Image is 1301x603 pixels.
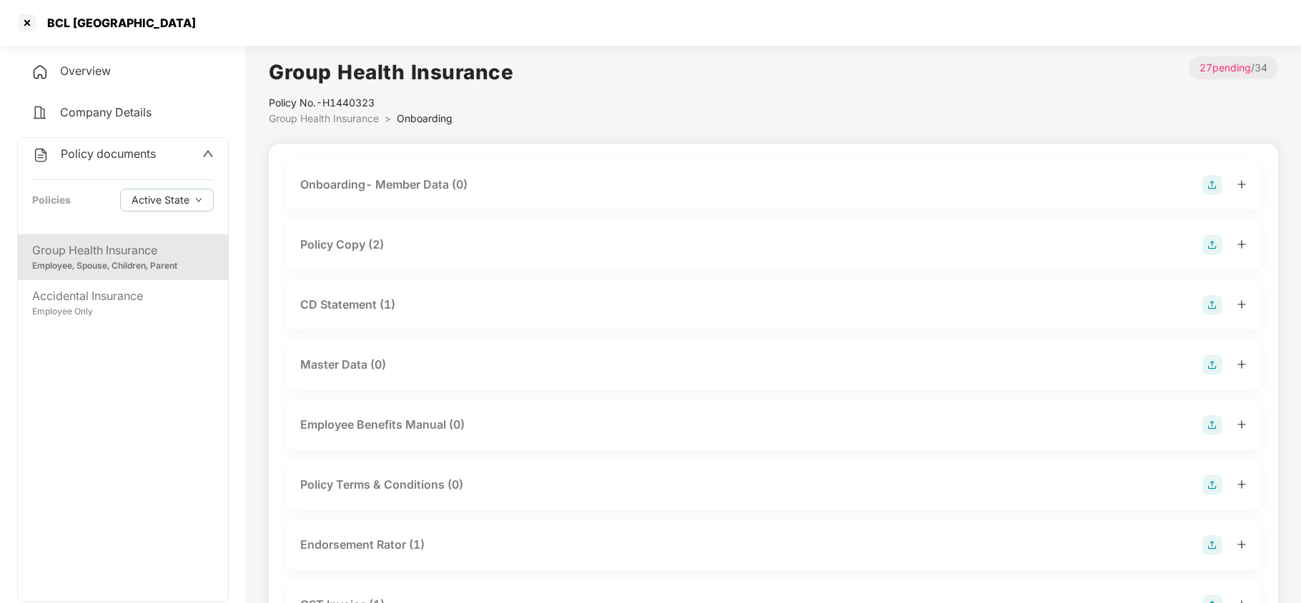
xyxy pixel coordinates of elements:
[1202,295,1222,315] img: svg+xml;base64,PHN2ZyB4bWxucz0iaHR0cDovL3d3dy53My5vcmcvMjAwMC9zdmciIHdpZHRoPSIyOCIgaGVpZ2h0PSIyOC...
[269,56,513,88] h1: Group Health Insurance
[269,95,513,111] div: Policy No.- H1440323
[300,476,463,494] div: Policy Terms & Conditions (0)
[61,146,156,161] span: Policy documents
[32,146,49,164] img: svg+xml;base64,PHN2ZyB4bWxucz0iaHR0cDovL3d3dy53My5vcmcvMjAwMC9zdmciIHdpZHRoPSIyNCIgaGVpZ2h0PSIyNC...
[300,356,386,374] div: Master Data (0)
[1237,479,1247,489] span: plus
[31,104,49,121] img: svg+xml;base64,PHN2ZyB4bWxucz0iaHR0cDovL3d3dy53My5vcmcvMjAwMC9zdmciIHdpZHRoPSIyNCIgaGVpZ2h0PSIyNC...
[1237,299,1247,309] span: plus
[1237,539,1247,549] span: plus
[1237,239,1247,249] span: plus
[300,536,425,554] div: Endorsement Rator (1)
[1202,355,1222,375] img: svg+xml;base64,PHN2ZyB4bWxucz0iaHR0cDovL3d3dy53My5vcmcvMjAwMC9zdmciIHdpZHRoPSIyOCIgaGVpZ2h0PSIyOC...
[60,105,152,119] span: Company Details
[1237,179,1247,189] span: plus
[202,148,214,159] span: up
[120,189,214,211] button: Active Statedown
[1237,419,1247,429] span: plus
[1189,56,1278,79] p: / 34
[300,176,468,194] div: Onboarding- Member Data (0)
[32,192,71,208] div: Policies
[39,16,196,30] div: BCL [GEOGRAPHIC_DATA]
[397,112,452,124] span: Onboarding
[385,112,391,124] span: >
[32,287,214,305] div: Accidental Insurance
[1202,235,1222,255] img: svg+xml;base64,PHN2ZyB4bWxucz0iaHR0cDovL3d3dy53My5vcmcvMjAwMC9zdmciIHdpZHRoPSIyOCIgaGVpZ2h0PSIyOC...
[1237,359,1247,369] span: plus
[300,296,395,314] div: CD Statement (1)
[32,259,214,273] div: Employee, Spouse, Children, Parent
[32,241,214,259] div: Group Health Insurance
[1199,61,1251,74] span: 27 pending
[1202,415,1222,435] img: svg+xml;base64,PHN2ZyB4bWxucz0iaHR0cDovL3d3dy53My5vcmcvMjAwMC9zdmciIHdpZHRoPSIyOCIgaGVpZ2h0PSIyOC...
[32,305,214,319] div: Employee Only
[1202,175,1222,195] img: svg+xml;base64,PHN2ZyB4bWxucz0iaHR0cDovL3d3dy53My5vcmcvMjAwMC9zdmciIHdpZHRoPSIyOCIgaGVpZ2h0PSIyOC...
[195,196,202,204] span: down
[1202,535,1222,555] img: svg+xml;base64,PHN2ZyB4bWxucz0iaHR0cDovL3d3dy53My5vcmcvMjAwMC9zdmciIHdpZHRoPSIyOCIgaGVpZ2h0PSIyOC...
[60,64,111,78] span: Overview
[300,416,465,434] div: Employee Benefits Manual (0)
[31,64,49,81] img: svg+xml;base64,PHN2ZyB4bWxucz0iaHR0cDovL3d3dy53My5vcmcvMjAwMC9zdmciIHdpZHRoPSIyNCIgaGVpZ2h0PSIyNC...
[132,192,189,208] span: Active State
[300,236,384,254] div: Policy Copy (2)
[269,112,379,124] span: Group Health Insurance
[1202,475,1222,495] img: svg+xml;base64,PHN2ZyB4bWxucz0iaHR0cDovL3d3dy53My5vcmcvMjAwMC9zdmciIHdpZHRoPSIyOCIgaGVpZ2h0PSIyOC...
